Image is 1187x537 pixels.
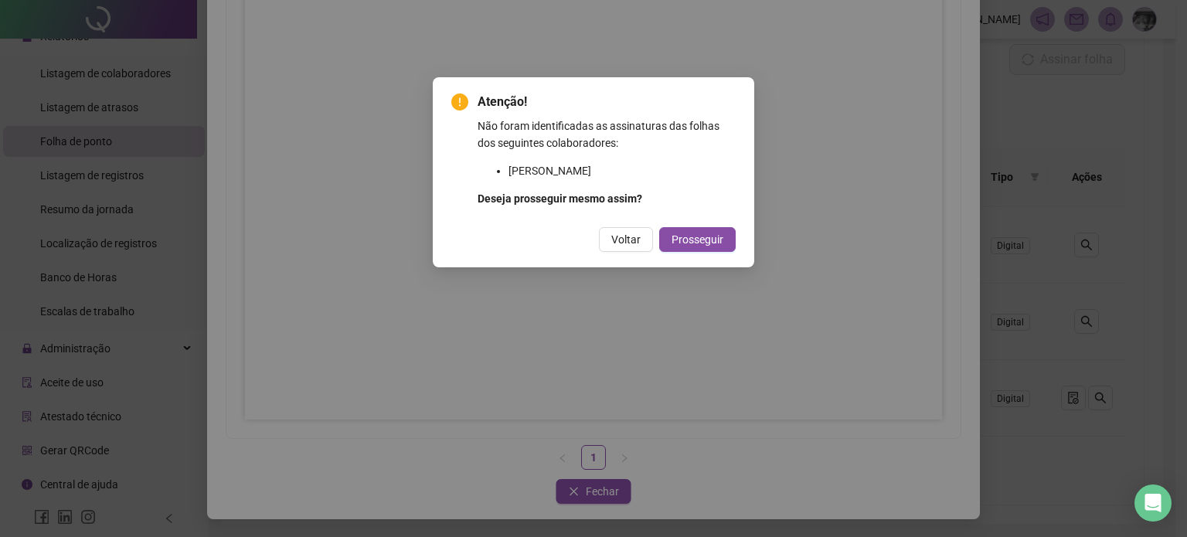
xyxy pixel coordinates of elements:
[478,93,736,111] span: Atenção!
[451,93,468,110] span: exclamation-circle
[672,231,723,248] span: Prosseguir
[508,162,736,179] li: [PERSON_NAME]
[478,117,736,151] p: Não foram identificadas as assinaturas das folhas dos seguintes colaboradores:
[478,192,642,205] strong: Deseja prosseguir mesmo assim?
[611,231,641,248] span: Voltar
[659,227,736,252] button: Prosseguir
[1134,484,1172,522] div: Open Intercom Messenger
[599,227,653,252] button: Voltar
